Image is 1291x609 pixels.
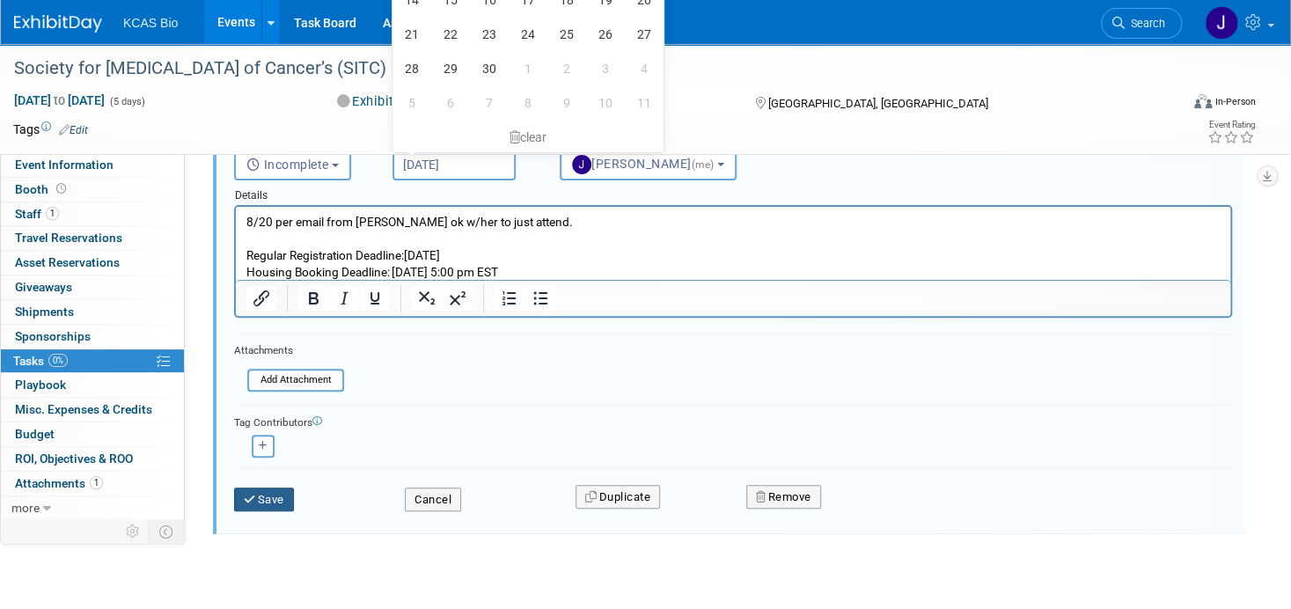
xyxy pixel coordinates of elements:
[1,422,184,446] a: Budget
[1,496,184,520] a: more
[472,85,506,120] span: October 7, 2025
[576,485,660,510] button: Duplicate
[15,182,70,196] span: Booth
[588,17,622,51] span: September 26, 2025
[108,96,145,107] span: (5 days)
[234,488,294,512] button: Save
[627,17,661,51] span: September 27, 2025
[329,286,359,311] button: Italic
[1,349,184,373] a: Tasks0%
[46,207,59,220] span: 1
[234,180,1232,205] div: Details
[1214,95,1256,108] div: In-Person
[8,53,1150,84] div: Society for [MEDICAL_DATA] of Cancer’s (SITC) 2025
[588,51,622,85] span: October 3, 2025
[768,97,988,110] span: [GEOGRAPHIC_DATA], [GEOGRAPHIC_DATA]
[13,121,88,138] td: Tags
[15,451,133,466] span: ROI, Objectives & ROO
[1,226,184,250] a: Travel Reservations
[1071,92,1256,118] div: Event Format
[10,7,986,74] body: Rich Text Area. Press ALT-0 for help.
[1,275,184,299] a: Giveaways
[15,255,120,269] span: Asset Reservations
[13,92,106,108] span: [DATE] [DATE]
[472,17,506,51] span: September 23, 2025
[588,85,622,120] span: October 10, 2025
[59,124,88,136] a: Edit
[1,325,184,349] a: Sponsorships
[331,92,408,111] button: Exhibit
[1125,17,1165,30] span: Search
[433,85,467,120] span: October 6, 2025
[572,157,717,171] span: [PERSON_NAME]
[15,231,122,245] span: Travel Reservations
[1,202,184,226] a: Staff1
[1,472,184,495] a: Attachments1
[392,149,516,180] input: Due Date
[394,51,429,85] span: September 28, 2025
[394,17,429,51] span: September 21, 2025
[234,412,1232,430] div: Tag Contributors
[15,329,91,343] span: Sponsorships
[11,40,985,57] p: Regular Registration Deadline:[DATE]
[549,17,583,51] span: September 25, 2025
[510,51,545,85] span: October 1, 2025
[51,93,68,107] span: to
[1,153,184,177] a: Event Information
[443,286,473,311] button: Superscript
[692,158,715,171] span: (me)
[14,15,102,33] img: ExhibitDay
[48,354,68,367] span: 0%
[11,57,985,74] p: Housing Booking Deadline: [DATE] 5:00 pm EST
[560,149,737,180] button: [PERSON_NAME](me)
[118,520,149,543] td: Personalize Event Tab Strip
[11,501,40,515] span: more
[234,149,351,180] button: Incomplete
[15,158,114,172] span: Event Information
[394,85,429,120] span: October 5, 2025
[15,378,66,392] span: Playbook
[549,51,583,85] span: October 2, 2025
[549,85,583,120] span: October 9, 2025
[510,17,545,51] span: September 24, 2025
[1101,8,1182,39] a: Search
[149,520,185,543] td: Toggle Event Tabs
[627,85,661,120] span: October 11, 2025
[433,17,467,51] span: September 22, 2025
[495,286,524,311] button: Numbered list
[15,207,59,221] span: Staff
[1,447,184,471] a: ROI, Objectives & ROO
[525,286,555,311] button: Bullet list
[1,300,184,324] a: Shipments
[15,280,72,294] span: Giveaways
[392,122,664,152] div: clear
[298,286,328,311] button: Bold
[746,485,821,510] button: Remove
[246,286,276,311] button: Insert/edit link
[234,343,344,358] div: Attachments
[360,286,390,311] button: Underline
[1,373,184,397] a: Playbook
[123,16,178,30] span: KCAS Bio
[246,158,329,172] span: Incomplete
[13,354,68,368] span: Tasks
[15,427,55,441] span: Budget
[1,398,184,422] a: Misc. Expenses & Credits
[627,51,661,85] span: October 4, 2025
[433,51,467,85] span: September 29, 2025
[53,182,70,195] span: Booth not reserved yet
[1205,6,1238,40] img: Jocelyn King
[15,304,74,319] span: Shipments
[90,476,103,489] span: 1
[405,488,461,512] button: Cancel
[472,51,506,85] span: September 30, 2025
[1,178,184,202] a: Booth
[510,85,545,120] span: October 8, 2025
[1,251,184,275] a: Asset Reservations
[15,476,103,490] span: Attachments
[236,207,1230,280] iframe: Rich Text Area
[1207,121,1255,129] div: Event Rating
[412,286,442,311] button: Subscript
[1194,94,1212,108] img: Format-Inperson.png
[15,402,152,416] span: Misc. Expenses & Credits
